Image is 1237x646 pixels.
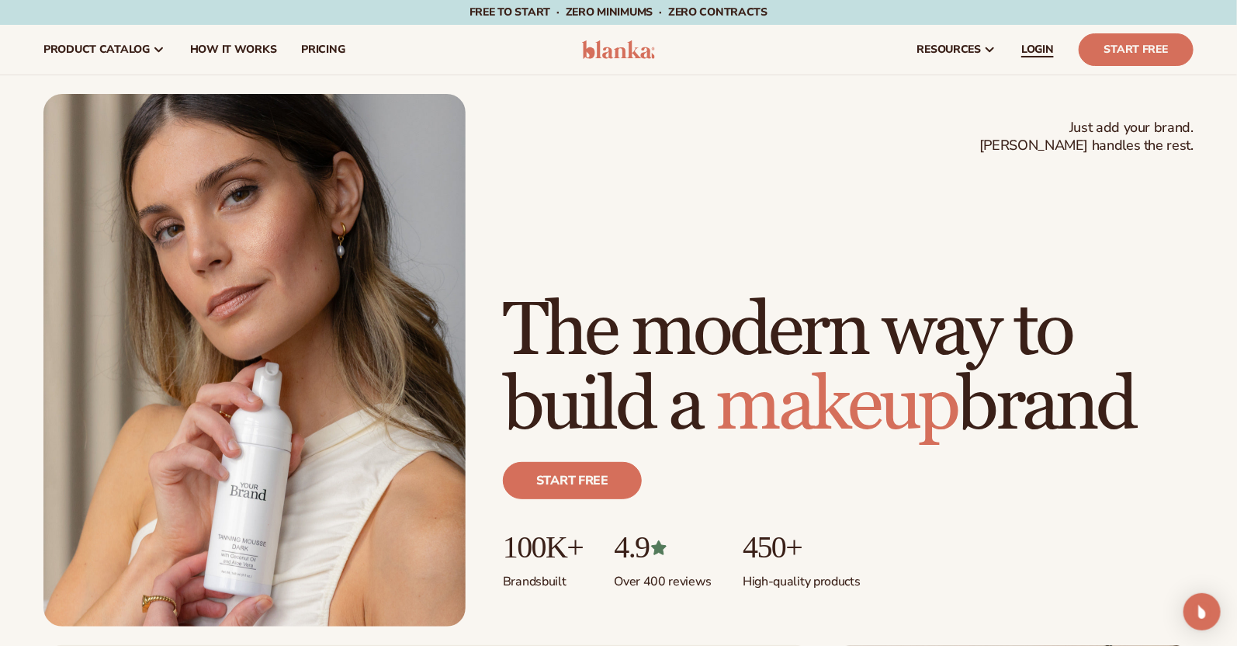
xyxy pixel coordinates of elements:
span: Just add your brand. [PERSON_NAME] handles the rest. [979,119,1194,155]
a: How It Works [178,25,289,75]
span: LOGIN [1021,43,1054,56]
a: pricing [289,25,357,75]
span: makeup [716,360,958,451]
a: LOGIN [1009,25,1066,75]
p: 100K+ [503,530,583,564]
div: Open Intercom Messenger [1183,593,1221,630]
p: Over 400 reviews [614,564,712,590]
p: Brands built [503,564,583,590]
p: 4.9 [614,530,712,564]
a: product catalog [31,25,178,75]
a: resources [905,25,1009,75]
p: 450+ [743,530,860,564]
a: Start free [503,462,642,499]
img: logo [582,40,656,59]
h1: The modern way to build a brand [503,294,1194,443]
span: product catalog [43,43,150,56]
span: resources [917,43,981,56]
span: pricing [301,43,345,56]
span: How It Works [190,43,277,56]
span: Free to start · ZERO minimums · ZERO contracts [470,5,767,19]
img: Female holding tanning mousse. [43,94,466,627]
a: Start Free [1079,33,1194,66]
p: High-quality products [743,564,860,590]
